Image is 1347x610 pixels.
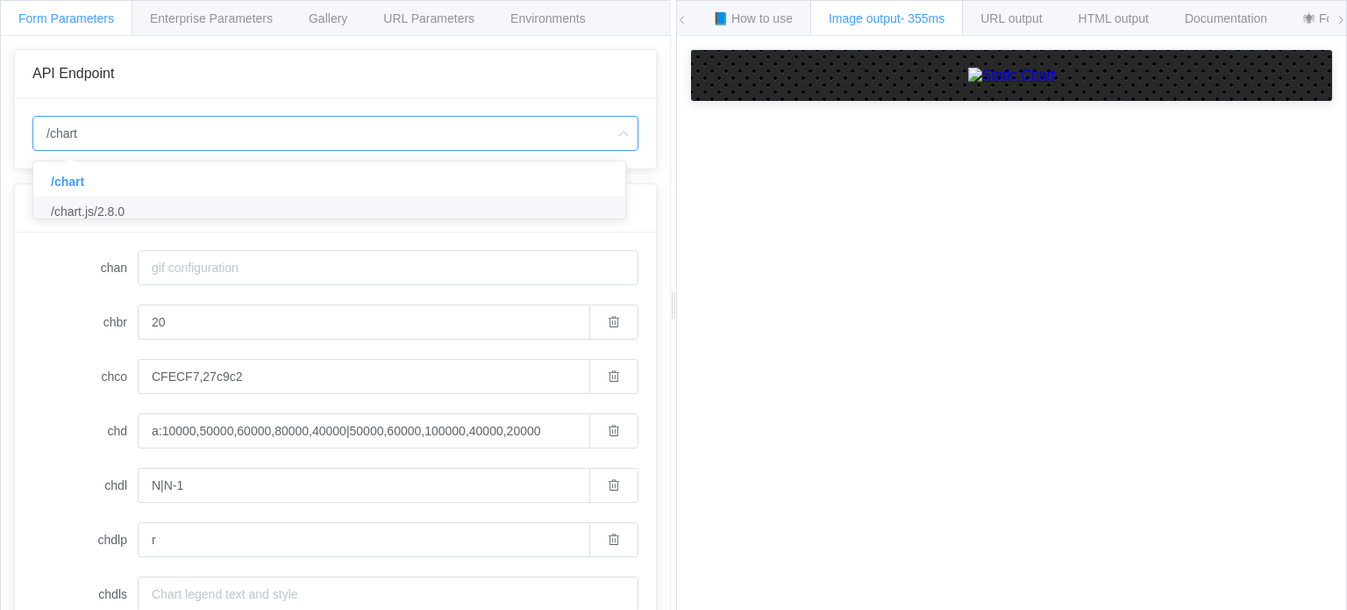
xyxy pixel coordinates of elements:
label: chco [32,359,138,394]
span: Documentation [1185,11,1267,25]
span: Enterprise Parameters [150,11,273,25]
span: Form Parameters [18,11,114,25]
input: series colors [138,359,589,394]
span: Gallery [309,11,347,25]
label: chdlp [32,522,138,557]
input: gif configuration [138,250,638,285]
a: Static Chart [709,68,1315,83]
span: URL output [980,11,1042,25]
span: URL Parameters [383,11,474,25]
span: API Endpoint [32,66,114,81]
img: Static Chart [968,68,1056,83]
label: chan [32,250,138,285]
span: - 355ms [901,11,945,25]
span: 📘 How to use [713,11,793,25]
span: Environments [510,11,586,25]
label: chdl [32,468,138,503]
label: chd [32,413,138,449]
input: Bar corner radius. Display bars with rounded corner. [138,305,589,340]
input: Text for each series, to display in the legend [138,468,589,503]
span: Image output [829,11,944,25]
span: HTML output [1079,11,1149,25]
span: /chart.js/2.8.0 [51,205,125,219]
input: chart data [138,413,589,449]
span: /chart [51,175,84,189]
label: chbr [32,305,138,340]
input: Position of the legend and order of the legend entries [138,522,589,557]
input: Select [32,116,638,151]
